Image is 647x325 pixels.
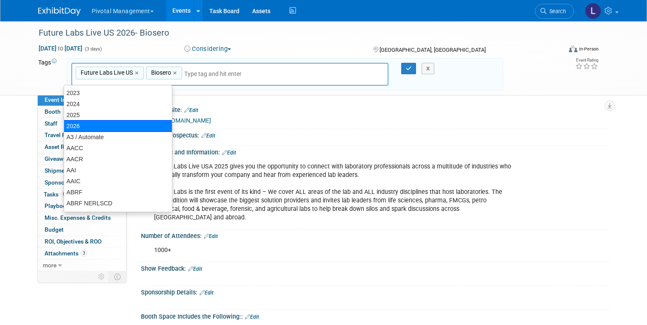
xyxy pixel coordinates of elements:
[141,230,609,241] div: Number of Attendees:
[44,191,70,198] span: Tasks
[141,146,609,157] div: Event Topic and Information:
[79,68,133,77] span: Future Labs Live US
[38,236,126,247] a: ROI, Objectives & ROO
[64,109,172,120] div: 2025
[64,209,172,220] div: ABRF-MAD SSCi
[45,202,69,209] span: Playbook
[575,58,598,62] div: Event Rating
[422,63,435,75] button: X
[61,191,70,197] span: 0%
[38,260,126,271] a: more
[45,143,95,150] span: Asset Reservations
[135,68,141,78] a: ×
[184,70,303,78] input: Type tag and hit enter
[38,153,126,165] a: Giveaways
[64,87,172,98] div: 2023
[36,25,551,41] div: Future Labs Live US 2026- Biosero
[64,98,172,109] div: 2024
[38,58,59,91] td: Tags
[535,4,574,19] a: Search
[201,133,215,139] a: Edit
[45,238,101,245] span: ROI, Objectives & ROO
[64,154,172,165] div: AACR
[149,68,171,77] span: Biosero
[64,198,172,209] div: ABRF NERLSCD
[38,248,126,259] a: Attachments3
[222,150,236,156] a: Edit
[38,94,126,106] a: Event Information
[94,271,109,282] td: Personalize Event Tab Strip
[204,233,218,239] a: Edit
[380,47,486,53] span: [GEOGRAPHIC_DATA], [GEOGRAPHIC_DATA]
[45,179,81,186] span: Sponsorships
[141,129,609,140] div: Exhibitor Prospectus:
[81,250,87,256] span: 3
[188,266,202,272] a: Edit
[45,226,64,233] span: Budget
[38,118,126,129] a: Staff
[141,310,609,321] div: Booth Space Includes the Following::
[43,262,56,269] span: more
[63,108,71,115] span: Booth not reserved yet
[38,141,126,153] a: Asset Reservations
[64,176,172,187] div: AAIC
[45,167,73,174] span: Shipments
[64,132,172,143] div: A3 / Automate
[148,242,518,259] div: 1000+
[38,165,126,177] a: Shipments
[148,158,518,227] div: Future Labs Live USA 2025 gives you the opportunity to connect with laboratory professionals acro...
[173,68,179,78] a: ×
[38,212,126,224] a: Misc. Expenses & Credits
[516,44,599,57] div: Event Format
[38,224,126,235] a: Budget
[38,45,83,52] span: [DATE] [DATE]
[585,3,601,19] img: Leslie Pelton
[64,120,172,132] div: 2026
[38,106,126,118] a: Booth
[579,46,599,52] div: In-Person
[45,155,72,162] span: Giveaways
[38,7,81,16] img: ExhibitDay
[109,271,126,282] td: Toggle Event Tabs
[45,120,57,127] span: Staff
[45,108,71,115] span: Booth
[141,262,609,273] div: Show Feedback:
[569,45,577,52] img: Format-Inperson.png
[151,117,211,124] a: [URL][DOMAIN_NAME]
[38,177,126,188] a: Sponsorships
[200,290,214,296] a: Edit
[45,214,111,221] span: Misc. Expenses & Credits
[546,8,566,14] span: Search
[38,129,126,141] a: Travel Reservations
[181,45,234,53] button: Considering
[56,45,65,52] span: to
[64,143,172,154] div: AACC
[141,286,609,297] div: Sponsorship Details:
[38,200,126,212] a: Playbook
[64,165,172,176] div: AAI
[64,187,172,198] div: ABRF
[45,96,92,103] span: Event Information
[45,250,87,257] span: Attachments
[245,314,259,320] a: Edit
[184,107,198,113] a: Edit
[38,189,126,200] a: Tasks0%
[45,132,96,138] span: Travel Reservations
[141,104,609,115] div: Event Website:
[84,46,102,52] span: (3 days)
